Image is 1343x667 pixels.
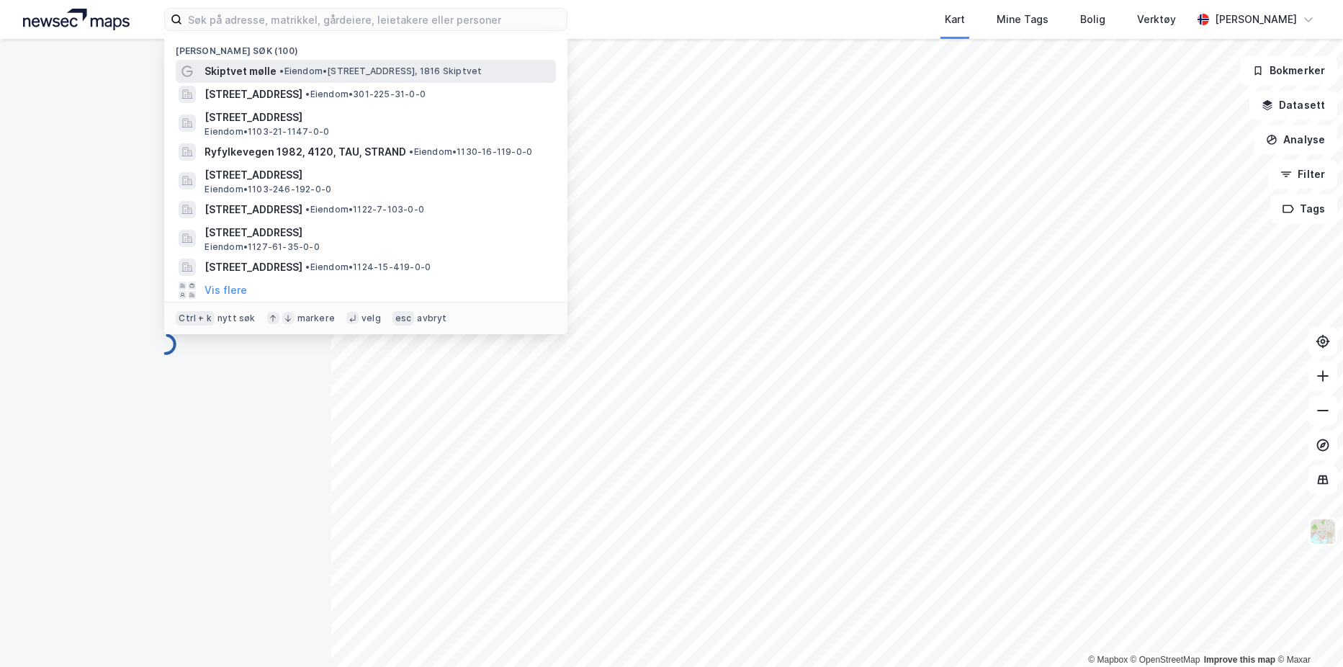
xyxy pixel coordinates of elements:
span: Eiendom • 301-225-31-0-0 [305,89,426,100]
div: nytt søk [217,313,256,324]
span: [STREET_ADDRESS] [205,224,550,241]
span: [STREET_ADDRESS] [205,86,302,103]
img: Z [1309,518,1337,545]
a: OpenStreetMap [1131,655,1200,665]
div: esc [392,311,415,326]
iframe: Chat Widget [1271,598,1343,667]
div: Verktøy [1137,11,1176,28]
div: Bolig [1080,11,1105,28]
button: Bokmerker [1240,56,1337,85]
img: logo.a4113a55bc3d86da70a041830d287a7e.svg [23,9,130,30]
button: Tags [1270,194,1337,223]
span: Eiendom • 1103-246-192-0-0 [205,184,331,195]
div: velg [361,313,381,324]
div: [PERSON_NAME] søk (100) [164,34,567,60]
span: [STREET_ADDRESS] [205,109,550,126]
button: Vis flere [205,282,247,299]
button: Filter [1268,160,1337,189]
span: • [409,146,413,157]
div: avbryt [417,313,446,324]
span: Skiptvet mølle [205,63,277,80]
div: [PERSON_NAME] [1215,11,1297,28]
div: Kart [945,11,965,28]
div: Mine Tags [997,11,1048,28]
span: Eiendom • 1127-61-35-0-0 [205,241,319,253]
span: • [305,204,310,215]
button: Analyse [1254,125,1337,154]
span: Eiendom • 1130-16-119-0-0 [409,146,532,158]
a: Improve this map [1204,655,1275,665]
span: • [305,89,310,99]
img: spinner.a6d8c91a73a9ac5275cf975e30b51cfb.svg [154,333,177,356]
span: [STREET_ADDRESS] [205,166,550,184]
span: Ryfylkevegen 1982, 4120, TAU, STRAND [205,143,406,161]
span: Eiendom • 1124-15-419-0-0 [305,261,431,273]
button: Datasett [1249,91,1337,120]
div: Ctrl + k [176,311,215,326]
span: • [279,66,284,76]
span: Eiendom • [STREET_ADDRESS], 1816 Skiptvet [279,66,482,77]
input: Søk på adresse, matrikkel, gårdeiere, leietakere eller personer [182,9,567,30]
span: [STREET_ADDRESS] [205,201,302,218]
div: Kontrollprogram for chat [1271,598,1343,667]
span: • [305,261,310,272]
span: [STREET_ADDRESS] [205,259,302,276]
div: markere [297,313,335,324]
span: Eiendom • 1103-21-1147-0-0 [205,126,329,138]
span: Eiendom • 1122-7-103-0-0 [305,204,424,215]
a: Mapbox [1088,655,1128,665]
